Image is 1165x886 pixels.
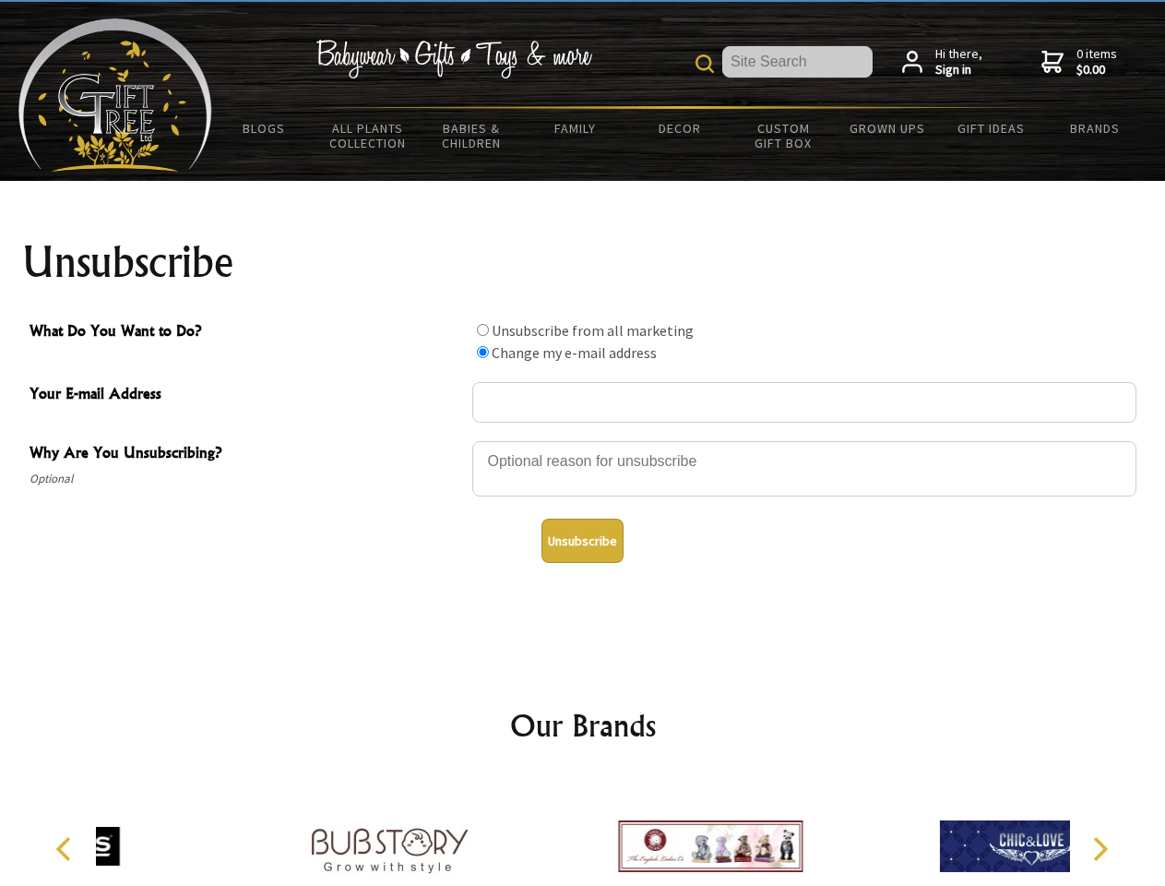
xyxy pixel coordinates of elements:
img: Babywear - Gifts - Toys & more [315,40,592,78]
span: 0 items [1076,45,1117,78]
button: Unsubscribe [541,519,624,563]
a: Custom Gift Box [731,109,836,162]
span: Hi there, [935,46,982,78]
label: Unsubscribe from all marketing [492,321,694,340]
a: Gift Ideas [939,109,1043,148]
input: Site Search [722,46,873,78]
a: Brands [1043,109,1147,148]
a: Grown Ups [835,109,939,148]
a: Family [524,109,628,148]
a: BLOGS [212,109,316,148]
input: What Do You Want to Do? [477,346,489,358]
h2: Our Brands [37,703,1129,748]
a: Decor [627,109,731,148]
textarea: Why Are You Unsubscribing? [472,441,1136,497]
a: 0 items$0.00 [1041,46,1117,78]
img: Babyware - Gifts - Toys and more... [18,18,212,172]
span: Why Are You Unsubscribing? [30,441,463,468]
button: Next [1079,829,1120,869]
a: Hi there,Sign in [902,46,982,78]
strong: Sign in [935,62,982,78]
span: What Do You Want to Do? [30,319,463,346]
span: Optional [30,468,463,490]
a: Babies & Children [420,109,524,162]
span: Your E-mail Address [30,382,463,409]
img: product search [695,54,714,73]
button: Previous [46,829,87,869]
input: Your E-mail Address [472,382,1136,423]
input: What Do You Want to Do? [477,324,489,336]
strong: $0.00 [1076,62,1117,78]
label: Change my e-mail address [492,343,657,362]
a: All Plants Collection [316,109,421,162]
h1: Unsubscribe [22,240,1144,284]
